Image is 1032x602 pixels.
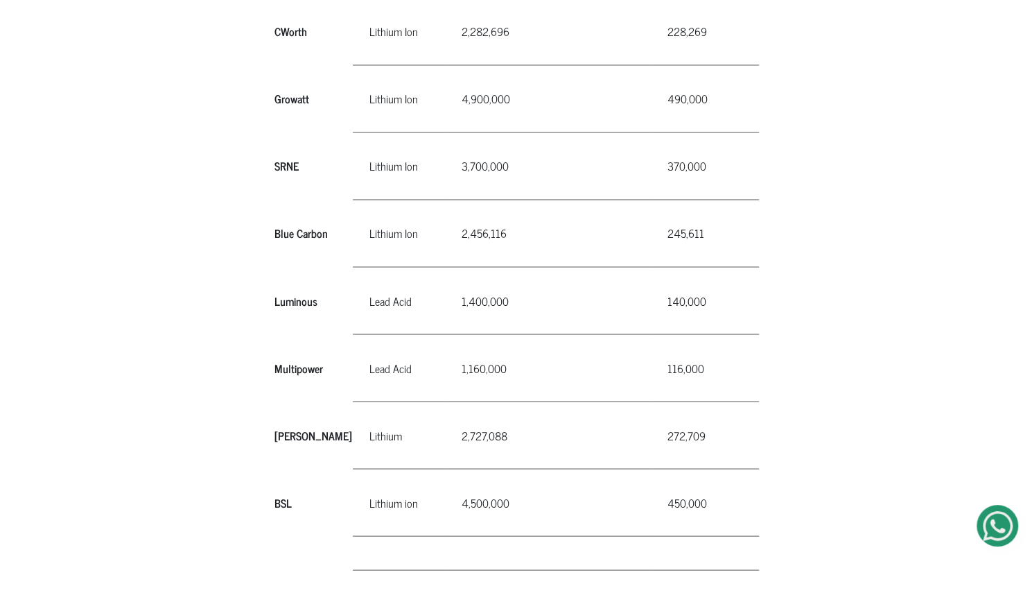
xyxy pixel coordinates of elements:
[274,132,353,200] th: SRNE
[651,65,773,132] td: 490,000
[274,402,353,469] th: [PERSON_NAME]
[445,267,651,334] td: 1,400,000
[445,132,651,200] td: 3,700,000
[651,200,773,267] td: 245,611
[445,402,651,469] td: 2,727,088
[353,402,445,469] td: Lithium
[274,65,353,132] th: Growatt
[353,469,445,536] td: Lithium ion
[445,334,651,402] td: 1,160,000
[274,267,353,334] th: Luminous
[445,65,651,132] td: 4,900,000
[353,200,445,267] td: Lithium Ion
[274,334,353,402] th: Multipower
[353,267,445,334] td: Lead Acid
[651,469,773,536] td: 450,000
[651,402,773,469] td: 272,709
[983,511,1013,541] img: Get Started On Earthbond Via Whatsapp
[651,132,773,200] td: 370,000
[445,469,651,536] td: 4,500,000
[353,132,445,200] td: Lithium Ion
[274,200,353,267] th: Blue Carbon
[445,200,651,267] td: 2,456,116
[353,65,445,132] td: Lithium Ion
[353,334,445,402] td: Lead Acid
[651,267,773,334] td: 140,000
[274,469,353,536] th: BSL
[651,334,773,402] td: 116,000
